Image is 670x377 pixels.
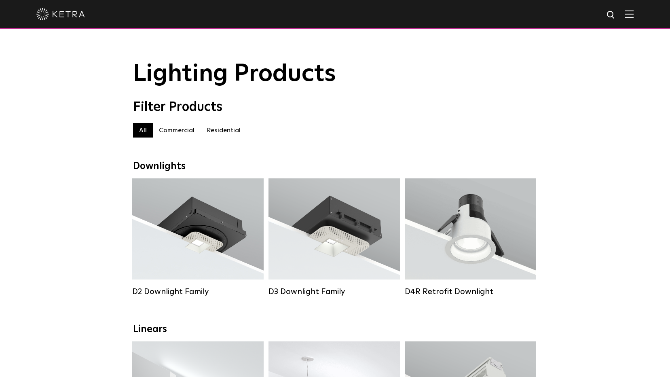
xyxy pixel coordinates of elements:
[606,10,616,20] img: search icon
[133,324,537,335] div: Linears
[153,123,201,138] label: Commercial
[133,161,537,172] div: Downlights
[133,62,336,86] span: Lighting Products
[268,178,400,297] a: D3 Downlight Family Lumen Output:700 / 900 / 1100Colors:White / Black / Silver / Bronze / Paintab...
[625,10,634,18] img: Hamburger%20Nav.svg
[132,178,264,297] a: D2 Downlight Family Lumen Output:1200Colors:White / Black / Gloss Black / Silver / Bronze / Silve...
[268,287,400,297] div: D3 Downlight Family
[133,123,153,138] label: All
[132,287,264,297] div: D2 Downlight Family
[36,8,85,20] img: ketra-logo-2019-white
[133,100,537,115] div: Filter Products
[405,287,536,297] div: D4R Retrofit Downlight
[201,123,247,138] label: Residential
[405,178,536,297] a: D4R Retrofit Downlight Lumen Output:800Colors:White / BlackBeam Angles:15° / 25° / 40° / 60°Watta...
